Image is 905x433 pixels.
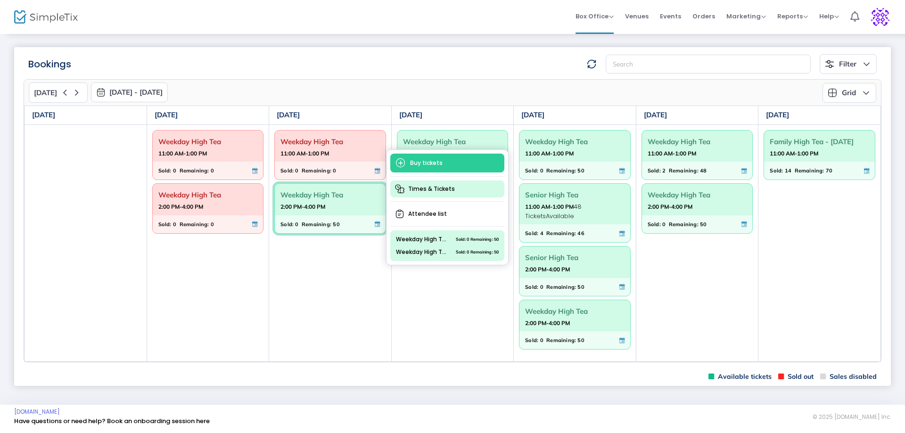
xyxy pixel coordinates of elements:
[577,228,584,238] span: 46
[29,82,88,103] button: [DATE]
[525,335,538,345] span: Sold:
[173,165,176,176] span: 0
[396,248,449,256] span: Weekday High Tea with Glass of Prosecco on Arrival
[403,134,502,149] span: Weekday High Tea
[396,235,449,244] span: Weekday High Tea
[158,134,258,149] span: Weekday High Tea
[390,180,504,197] span: Times & Tickets
[648,201,692,212] strong: 2:00 PM-4:00 PM
[700,219,707,229] span: 50
[770,165,783,176] span: Sold:
[302,165,331,176] span: Remaining:
[577,165,584,176] span: 50
[669,165,699,176] span: Remaining:
[391,106,514,125] th: [DATE]
[625,4,649,28] span: Venues
[648,147,696,159] strong: 11:00 AM-1:00 PM
[14,417,210,425] a: Have questions or need help? Book an onboarding session here
[525,228,538,238] span: Sold:
[395,209,404,219] img: clipboard
[280,134,380,149] span: Weekday High Tea
[606,55,811,74] input: Search
[211,165,214,176] span: 0
[540,228,543,238] span: 4
[828,88,837,98] img: grid
[778,372,814,381] span: Sold out
[333,165,336,176] span: 0
[514,106,636,125] th: [DATE]
[726,12,766,21] span: Marketing
[708,372,772,381] span: Available tickets
[34,89,57,97] span: [DATE]
[692,4,715,28] span: Orders
[280,219,294,229] span: Sold:
[158,219,172,229] span: Sold:
[576,12,614,21] span: Box Office
[662,219,666,229] span: 0
[525,304,625,319] span: Weekday High Tea
[540,165,543,176] span: 0
[280,147,329,159] strong: 11:00 AM-1:00 PM
[211,219,214,229] span: 0
[333,219,339,229] span: 50
[456,235,499,244] span: Sold: 0 Remaining: 50
[587,59,596,69] img: refresh-data
[280,188,380,202] span: Weekday High Tea
[158,188,258,202] span: Weekday High Tea
[636,106,758,125] th: [DATE]
[96,88,106,97] img: monthly
[770,134,869,149] span: Family High Tea - [DATE]
[648,134,747,149] span: Weekday High Tea
[525,134,625,149] span: Weekday High Tea
[280,165,294,176] span: Sold:
[525,250,625,265] span: Senior High Tea
[158,201,203,212] strong: 2:00 PM-4:00 PM
[158,147,207,159] strong: 11:00 AM-1:00 PM
[302,219,331,229] span: Remaining:
[91,82,168,102] button: [DATE] - [DATE]
[456,248,499,256] span: Sold: 0 Remaining: 50
[660,4,681,28] span: Events
[525,263,570,275] strong: 2:00 PM-4:00 PM
[758,106,881,125] th: [DATE]
[525,165,538,176] span: Sold:
[662,165,666,176] span: 2
[525,282,538,292] span: Sold:
[280,201,325,212] strong: 2:00 PM-4:00 PM
[540,335,543,345] span: 0
[826,165,832,176] span: 70
[669,219,699,229] span: Remaining:
[28,57,71,71] m-panel-title: Bookings
[770,147,818,159] strong: 11:00 AM-1:00 PM
[546,282,576,292] span: Remaining:
[180,219,209,229] span: Remaining:
[825,59,834,69] img: filter
[295,165,298,176] span: 0
[777,12,808,21] span: Reports
[700,165,707,176] span: 48
[648,165,661,176] span: Sold:
[648,219,661,229] span: Sold:
[173,219,176,229] span: 0
[813,413,891,421] span: © 2025 [DOMAIN_NAME] Inc.
[820,372,877,381] span: Sales disabled
[14,408,60,416] a: [DOMAIN_NAME]
[820,54,877,74] button: Filter
[525,188,625,202] span: Senior High Tea
[785,165,791,176] span: 14
[795,165,824,176] span: Remaining:
[25,106,147,125] th: [DATE]
[395,184,404,194] img: times-tickets
[823,83,876,103] button: Grid
[525,317,570,329] strong: 2:00 PM-4:00 PM
[525,147,574,159] strong: 11:00 AM-1:00 PM
[540,282,543,292] span: 0
[525,202,582,221] span: 48 TicketsAvailable
[525,201,574,212] strong: 11:00 AM-1:00 PM
[147,106,269,125] th: [DATE]
[390,154,504,172] span: Buy tickets
[648,188,747,202] span: Weekday High Tea
[269,106,392,125] th: [DATE]
[577,335,584,345] span: 50
[546,335,576,345] span: Remaining:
